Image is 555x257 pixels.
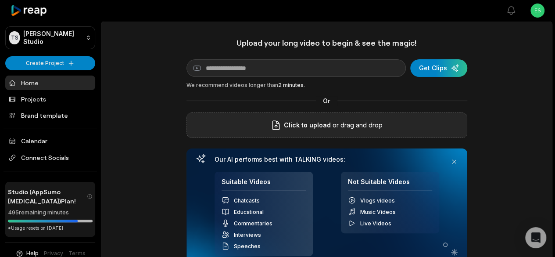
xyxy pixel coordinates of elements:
[234,220,272,227] span: Commentaries
[5,108,95,123] a: Brand template
[316,96,337,105] span: Or
[410,59,467,77] button: Get Clips
[348,178,432,191] h4: Not Suitable Videos
[525,227,546,248] div: Open Intercom Messenger
[5,56,95,70] button: Create Project
[360,197,395,204] span: Vlogs videos
[331,120,383,130] p: or drag and drop
[360,220,391,227] span: Live Videos
[5,92,95,106] a: Projects
[234,209,264,215] span: Educational
[234,197,260,204] span: Chatcasts
[8,187,87,206] span: Studio (AppSumo [MEDICAL_DATA]) Plan!
[5,76,95,90] a: Home
[278,82,304,88] span: 2 minutes
[234,243,261,250] span: Speeches
[284,120,331,130] span: Click to upload
[5,150,95,166] span: Connect Socials
[8,208,93,217] div: 495 remaining minutes
[234,232,261,238] span: Interviews
[23,30,82,46] p: [PERSON_NAME] Studio
[360,209,396,215] span: Music Videos
[186,38,467,48] h1: Upload your long video to begin & see the magic!
[222,178,306,191] h4: Suitable Videos
[5,134,95,148] a: Calendar
[8,225,93,232] div: *Usage resets on [DATE]
[9,31,20,44] div: TS
[215,156,439,163] h3: Our AI performs best with TALKING videos:
[186,81,467,89] div: We recommend videos longer than .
